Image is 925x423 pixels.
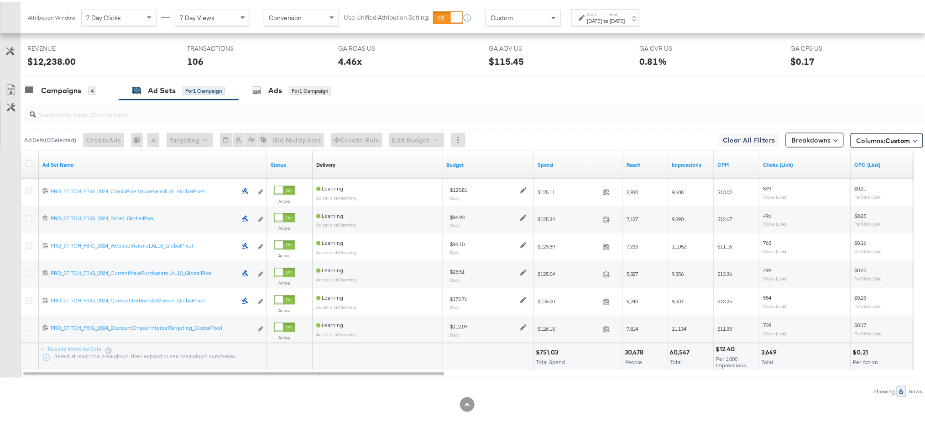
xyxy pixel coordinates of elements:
div: Showing: [873,386,897,393]
sub: Daily [450,248,460,254]
span: $13.02 [718,186,732,193]
span: $125.04 [538,269,600,275]
div: $172.76 [450,294,467,301]
span: Learning [316,265,343,272]
div: PRO_STITCH_FBIG_2024_CurrentMalePurchasersLAL10_GlobalPixel [51,268,237,275]
a: The total amount spent to date. [538,159,619,166]
sub: Clicks (Link) [763,192,787,197]
sub: Per Click (Link) [855,247,882,252]
div: PRO_STITCH_FBIG_2024_Broad_GlobalPixel [51,213,237,220]
sub: Clicks (Link) [763,219,787,225]
sub: Per Click (Link) [855,301,882,307]
span: Total Spend [536,357,565,364]
label: Active [274,196,295,202]
div: $12,238.00 [27,53,76,66]
span: Learning [316,292,343,299]
div: 30,478 [625,346,647,355]
sub: Ad set is still learning. [316,193,357,198]
div: $125.81 [450,184,467,191]
div: [DATE] [587,15,602,22]
sub: Per Click (Link) [855,274,882,280]
label: Active [274,223,295,229]
span: 498 [763,265,772,272]
div: 106 [188,53,204,66]
span: People [625,357,643,364]
span: Custom [491,11,513,20]
div: $98.10 [450,239,465,246]
div: 4.46x [338,53,362,66]
span: $125.11 [538,186,600,193]
span: GA CPS US [791,42,859,51]
span: 5,930 [627,186,638,193]
a: PRO_STITCH_FBIG_2024_CurrentMalePurchasersLAL10_GlobalPixel [51,268,237,277]
span: 9,608 [672,186,684,193]
span: $126.00 [538,296,600,303]
a: Shows the current state of your Ad Set. [271,159,309,166]
span: 6,248 [627,296,638,303]
div: $96.93 [450,211,465,219]
a: Shows the current budget of Ad Set. [446,159,530,166]
label: Active [274,278,295,284]
div: Delivery [316,159,335,166]
span: TRANSACTIONS [188,42,256,51]
a: PRO_STITCH_FBIG_2024_CompetitorBrandsWomen_GlobalPixel [51,295,237,305]
span: 9,507 [672,296,684,303]
div: 4 [88,85,96,93]
span: 7 Day Views [180,11,214,20]
span: 9,356 [672,269,684,275]
div: Attribution Window: [27,12,77,19]
button: Columns:Custom [851,131,923,146]
span: 7,814 [627,323,638,330]
span: 11,052 [672,241,687,248]
span: Columns: [857,134,910,143]
label: Active [274,306,295,312]
strong: to [602,15,610,22]
div: $0.17 [791,53,815,66]
span: Clear All Filters [723,132,775,144]
span: $0.16 [855,238,867,244]
div: PRO_STITCH_FBIG_2024_WebsiteVisitorsLAL10_GlobalPixel [51,240,237,248]
span: 7,127 [627,214,638,221]
button: Clear All Filters [719,131,779,145]
div: Ad Sets [148,83,176,94]
sub: Ad set is still learning. [316,330,357,335]
a: Your Ad Set name. [42,159,263,166]
span: 7 Day Clicks [86,11,121,20]
a: PRO_STITCH_FBIG_2024_WebsiteVisitorsLAL10_GlobalPixel [51,240,237,250]
span: $0.17 [855,320,867,327]
div: $0.21 [853,346,871,355]
input: Search Ad Set Name, ID or Objective [36,100,840,117]
sub: Clicks (Link) [763,274,787,280]
sub: Per Click (Link) [855,219,882,225]
sub: Clicks (Link) [763,329,787,334]
span: GA CVR US [640,42,708,51]
sub: Daily [450,303,460,308]
span: $12.67 [718,214,732,221]
sub: Per Click (Link) [855,192,882,197]
div: $23.51 [450,266,465,274]
div: for 1 Campaign [289,85,331,93]
span: Learning [316,183,343,190]
div: Campaigns [41,83,81,94]
label: Active [274,251,295,257]
span: 599 [763,183,772,190]
label: Active [274,333,295,339]
button: Breakdowns [786,131,844,145]
span: 11,134 [672,323,687,330]
span: 496 [763,210,772,217]
span: 9,890 [672,214,684,221]
span: $11.16 [718,241,732,248]
span: 5,827 [627,269,638,275]
sub: Daily [450,193,460,199]
sub: Clicks (Link) [763,301,787,307]
div: [DATE] [610,15,625,22]
div: for 1 Campaign [183,85,225,93]
span: $126.15 [538,323,600,330]
span: $0.21 [855,183,867,190]
sub: Ad set is still learning. [316,275,357,280]
sub: Daily [450,221,460,226]
label: End: [610,9,625,15]
span: $11.33 [718,323,732,330]
span: 7,723 [627,241,638,248]
label: Start: [587,9,602,15]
